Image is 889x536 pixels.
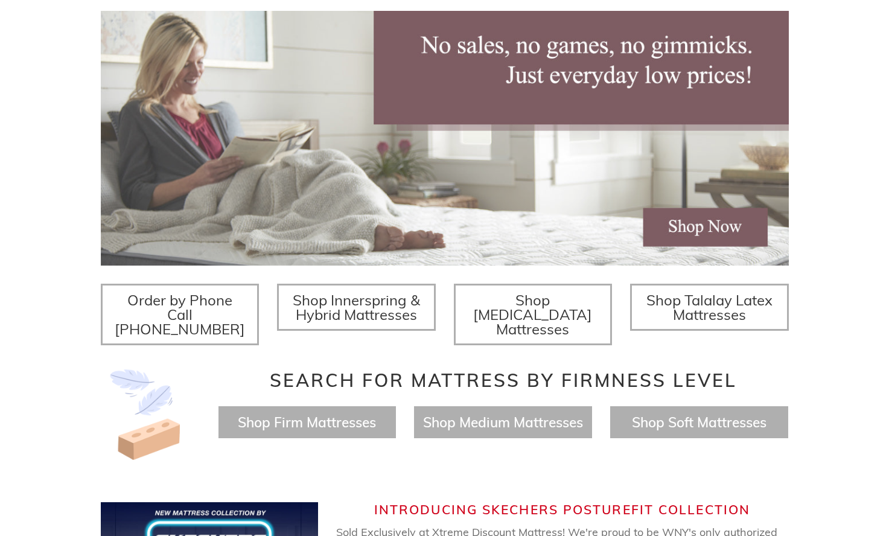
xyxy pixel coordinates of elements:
a: Shop Soft Mattresses [632,413,766,431]
a: Shop Firm Mattresses [238,413,376,431]
span: Order by Phone Call [PHONE_NUMBER] [115,291,245,338]
a: Shop [MEDICAL_DATA] Mattresses [454,284,613,345]
a: Shop Innerspring & Hybrid Mattresses [277,284,436,331]
a: Order by Phone Call [PHONE_NUMBER] [101,284,260,345]
a: Shop Talalay Latex Mattresses [630,284,789,331]
span: Shop Innerspring & Hybrid Mattresses [293,291,420,324]
a: Shop Medium Mattresses [423,413,583,431]
span: Shop [MEDICAL_DATA] Mattresses [473,291,592,338]
span: Search for Mattress by Firmness Level [270,369,737,392]
span: Introducing Skechers Posturefit Collection [374,502,750,517]
img: Image-of-brick- and-feather-representing-firm-and-soft-feel [101,369,191,460]
img: herobannermay2022-1652879215306_1200x.jpg [101,11,789,266]
span: Shop Talalay Latex Mattresses [646,291,773,324]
